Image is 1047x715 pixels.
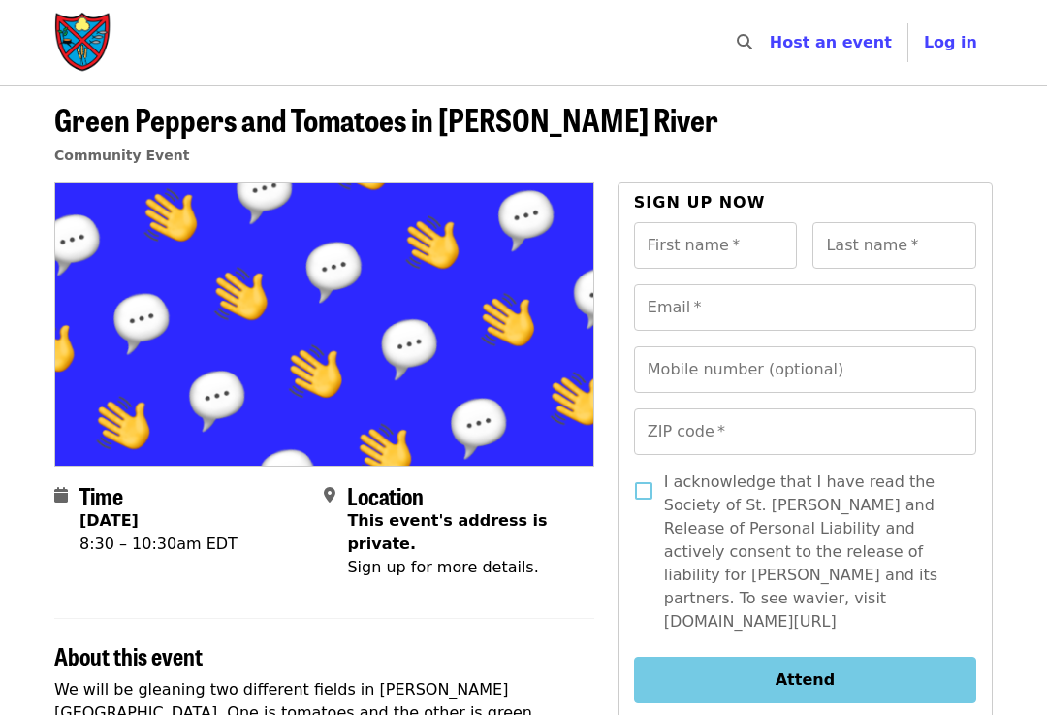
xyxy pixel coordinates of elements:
[79,478,123,512] span: Time
[664,471,961,634] span: I acknowledge that I have read the Society of St. [PERSON_NAME] and Release of Personal Liability...
[634,657,976,703] button: Attend
[54,12,112,74] img: Society of St. Andrew - Home
[79,533,238,556] div: 8:30 – 10:30am EDT
[79,511,139,530] strong: [DATE]
[347,558,538,576] span: Sign up for more details.
[770,33,892,51] a: Host an event
[924,33,977,51] span: Log in
[764,19,779,66] input: Search
[634,408,976,455] input: ZIP code
[634,284,976,331] input: Email
[812,222,976,269] input: Last name
[908,23,993,62] button: Log in
[54,638,203,672] span: About this event
[634,222,798,269] input: First name
[634,346,976,393] input: Mobile number (optional)
[54,486,68,504] i: calendar icon
[55,183,593,465] img: Green Peppers and Tomatoes in Mills River organized by Society of St. Andrew
[634,193,766,211] span: Sign up now
[324,486,335,504] i: map-marker-alt icon
[54,147,189,163] a: Community Event
[347,478,424,512] span: Location
[347,511,547,553] span: This event's address is private.
[54,96,718,142] span: Green Peppers and Tomatoes in [PERSON_NAME] River
[737,33,752,51] i: search icon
